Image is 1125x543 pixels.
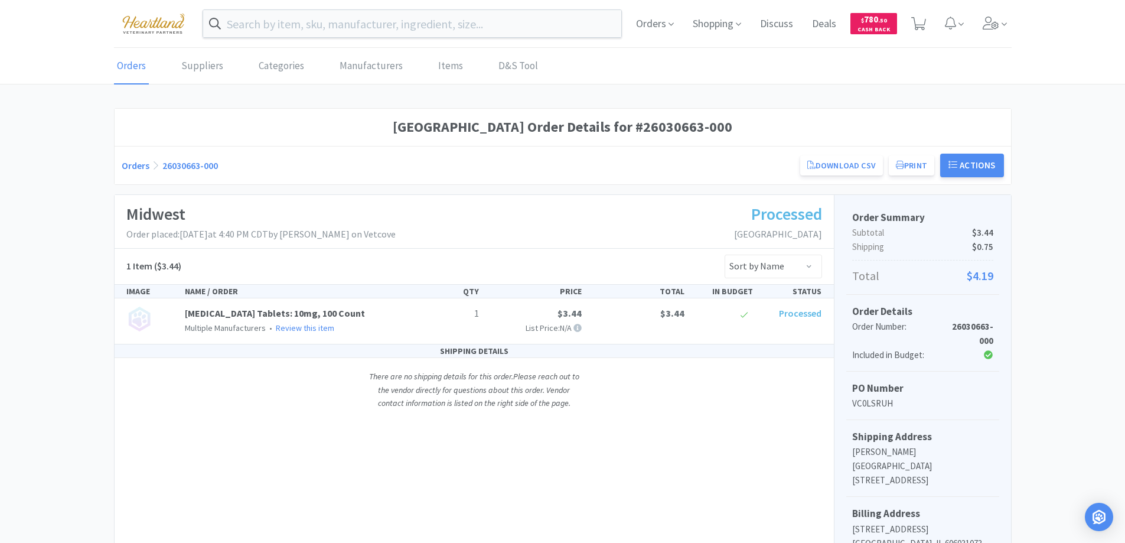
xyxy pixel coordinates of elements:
[852,348,946,362] div: Included in Budget:
[115,344,834,358] div: SHIPPING DETAILS
[484,285,586,298] div: PRICE
[126,227,396,242] p: Order placed: [DATE] at 4:40 PM CDT by [PERSON_NAME] on Vetcove
[940,154,1004,177] button: Actions
[852,445,993,487] p: [PERSON_NAME][GEOGRAPHIC_DATA] [STREET_ADDRESS]
[126,306,152,332] img: no_image.png
[852,506,993,522] h5: Billing Address
[852,320,946,348] div: Order Number:
[122,285,181,298] div: IMAGE
[852,429,993,445] h5: Shipping Address
[751,203,822,225] span: Processed
[185,307,365,319] a: [MEDICAL_DATA] Tablets: 10mg, 100 Count
[114,7,193,40] img: cad7bdf275c640399d9c6e0c56f98fd2_10.png
[1085,503,1113,531] div: Open Intercom Messenger
[180,285,415,298] div: NAME / ORDER
[758,285,826,298] div: STATUS
[557,307,582,319] span: $3.44
[162,160,218,171] a: 26030663-000
[689,285,758,298] div: IN BUDGET
[972,226,993,240] span: $3.44
[256,48,307,84] a: Categories
[268,323,274,333] span: •
[850,8,897,40] a: $780.50Cash Back
[852,266,993,285] p: Total
[800,155,883,175] a: Download CSV
[369,371,579,408] i: There are no shipping details for this order. Please reach out to the vendor directly for questio...
[852,240,993,254] p: Shipping
[420,306,479,321] p: 1
[126,260,152,272] span: 1 Item
[114,48,149,84] a: Orders
[203,10,622,37] input: Search by item, sku, manufacturer, ingredient, size...
[852,522,993,537] p: [STREET_ADDRESS]
[861,14,887,25] span: 780
[337,48,406,84] a: Manufacturers
[852,381,993,396] h5: PO Number
[276,323,334,333] a: Review this item
[972,240,993,254] span: $0.75
[952,321,993,346] strong: 26030663-000
[435,48,466,84] a: Items
[586,285,689,298] div: TOTAL
[126,201,396,227] h1: Midwest
[178,48,226,84] a: Suppliers
[779,307,821,319] span: Processed
[889,155,934,175] button: Print
[861,17,864,24] span: $
[878,17,887,24] span: . 50
[122,160,149,171] a: Orders
[967,266,993,285] span: $4.19
[852,396,993,411] p: VC0LSRUH
[415,285,484,298] div: QTY
[122,116,1004,138] h1: [GEOGRAPHIC_DATA] Order Details for #26030663-000
[495,48,541,84] a: D&S Tool
[734,227,822,242] p: [GEOGRAPHIC_DATA]
[852,226,993,240] p: Subtotal
[807,19,841,30] a: Deals
[185,323,266,333] span: Multiple Manufacturers
[660,307,684,319] span: $3.44
[852,304,993,320] h5: Order Details
[126,259,181,274] h5: ($3.44)
[488,321,582,334] p: List Price: N/A
[755,19,798,30] a: Discuss
[852,210,993,226] h5: Order Summary
[857,27,890,34] span: Cash Back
